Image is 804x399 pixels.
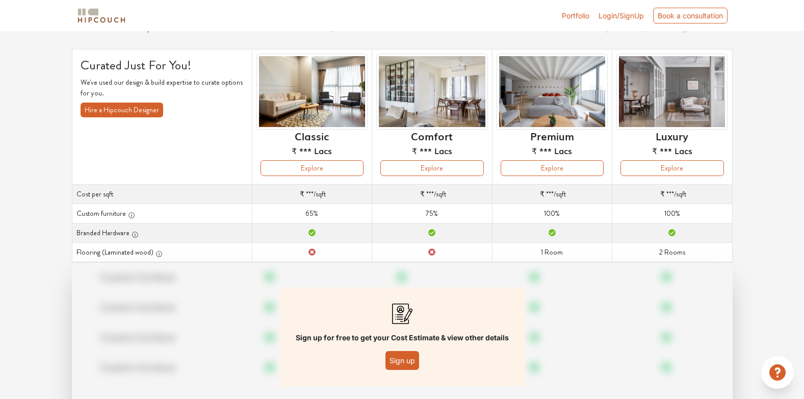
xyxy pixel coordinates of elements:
td: 100% [492,204,612,223]
th: Custom furniture [72,204,252,223]
td: 1 Room [492,243,612,262]
button: Explore [620,160,723,176]
h6: Premium [530,130,574,142]
h6: Luxury [656,130,688,142]
button: Explore [501,160,604,176]
td: 65% [252,204,372,223]
img: header-preview [256,54,368,130]
td: 75% [372,204,492,223]
div: Book a consultation [653,8,728,23]
a: Portfolio [562,10,589,21]
td: /sqft [492,185,612,204]
span: logo-horizontal.svg [76,4,127,27]
strong: Details [473,22,496,34]
th: Flooring (Laminated wood) [72,243,252,262]
p: We've used our design & build expertise to curate options for you. [81,77,244,98]
button: Sign up [385,351,419,370]
img: header-preview [497,54,608,130]
strong: Options [141,22,167,34]
h6: Comfort [411,130,453,142]
th: Cost per sqft [72,185,252,204]
p: Sign up for free to get your Cost Estimate & view other details [296,332,509,343]
img: header-preview [616,54,728,130]
span: Login/SignUp [599,11,644,20]
button: Explore [261,160,364,176]
h6: Classic [295,130,329,142]
td: 2 Rooms [612,243,732,262]
strong: Summary [305,22,334,34]
td: /sqft [252,185,372,204]
td: /sqft [372,185,492,204]
img: logo-horizontal.svg [76,7,127,24]
img: header-preview [376,54,487,130]
button: Explore [380,160,483,176]
strong: Speak to a Hipcouch Designer [602,22,697,34]
td: /sqft [612,185,732,204]
th: Branded Hardware [72,223,252,243]
h4: Curated Just For You! [81,58,244,73]
button: Hire a Hipcouch Designer [81,103,163,117]
td: 100% [612,204,732,223]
